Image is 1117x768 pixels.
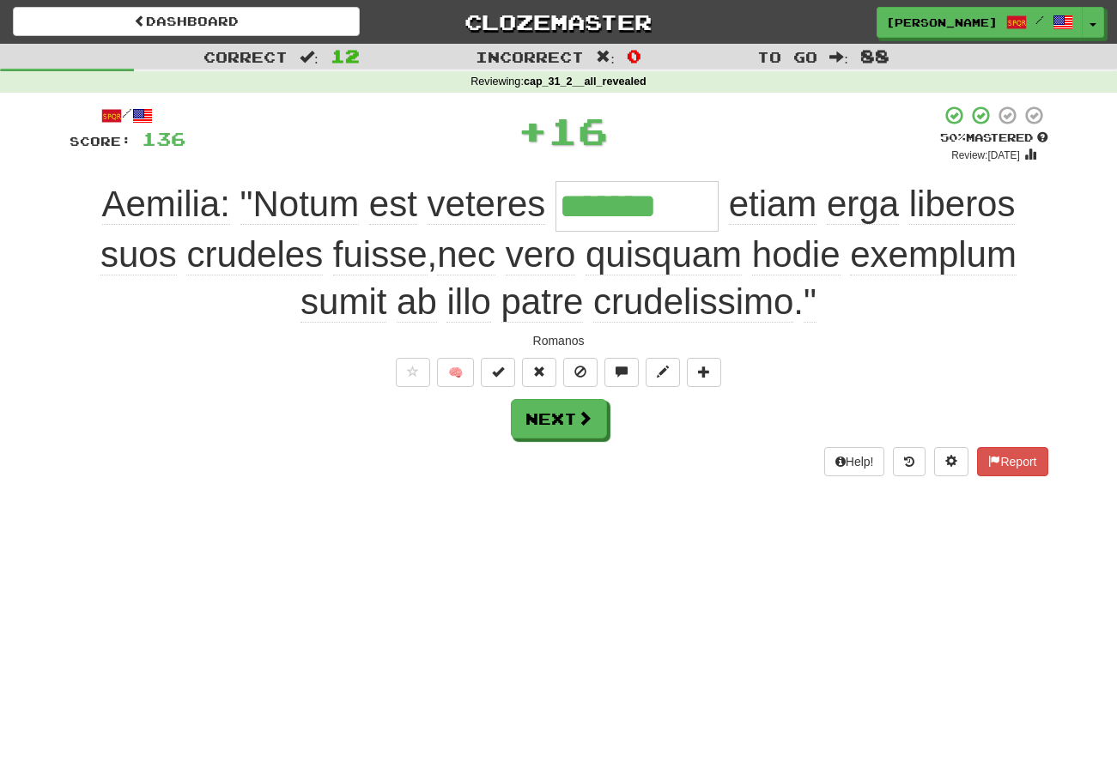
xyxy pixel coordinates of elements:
span: exemplum [850,234,1017,275]
span: sumit [300,281,386,323]
div: / [70,105,185,126]
span: Score: [70,134,131,148]
button: Report [977,447,1047,476]
span: : [829,50,848,64]
button: Next [511,399,607,438]
span: ab [397,281,437,323]
span: liberos [909,184,1016,225]
small: Review: [DATE] [951,149,1020,161]
span: : [300,50,319,64]
span: 136 [142,128,185,149]
div: Mastered [940,130,1048,146]
span: crudeles [186,234,323,275]
span: vero [506,234,576,275]
span: hodie [752,234,841,275]
span: : [596,50,615,64]
span: 88 [860,45,889,66]
button: Round history (alt+y) [893,447,926,476]
div: Romanos [70,332,1048,349]
span: 0 [627,45,641,66]
button: 🧠 [437,358,474,387]
span: [PERSON_NAME] [886,15,998,30]
span: Correct [203,48,288,65]
button: Set this sentence to 100% Mastered (alt+m) [481,358,515,387]
span: , . [100,184,1017,322]
span: "Notum [240,184,360,225]
span: / [1035,14,1044,26]
span: fuisse [333,234,428,275]
span: illo [446,281,490,323]
span: To go [757,48,817,65]
a: Dashboard [13,7,360,36]
button: Edit sentence (alt+d) [646,358,680,387]
span: 12 [331,45,360,66]
span: erga [827,184,899,225]
span: " [804,281,817,323]
button: Favorite sentence (alt+f) [396,358,430,387]
span: Aemilia: [102,184,230,225]
span: Incorrect [476,48,584,65]
button: Reset to 0% Mastered (alt+r) [522,358,556,387]
button: Add to collection (alt+a) [687,358,721,387]
a: [PERSON_NAME] / [877,7,1083,38]
span: etiam [729,184,817,225]
button: Ignore sentence (alt+i) [563,358,598,387]
span: est [369,184,417,225]
strong: cap_31_2__all_revealed [524,76,647,88]
button: Help! [824,447,885,476]
span: nec [437,234,495,275]
a: Clozemaster [385,7,732,37]
span: suos [100,234,177,275]
span: patre [501,281,584,323]
span: + [518,105,548,156]
span: crudelissimo [593,281,793,323]
span: quisquam [586,234,742,275]
span: 50 % [940,130,966,144]
span: veteres [428,184,546,225]
span: 16 [548,109,608,152]
button: Discuss sentence (alt+u) [604,358,639,387]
